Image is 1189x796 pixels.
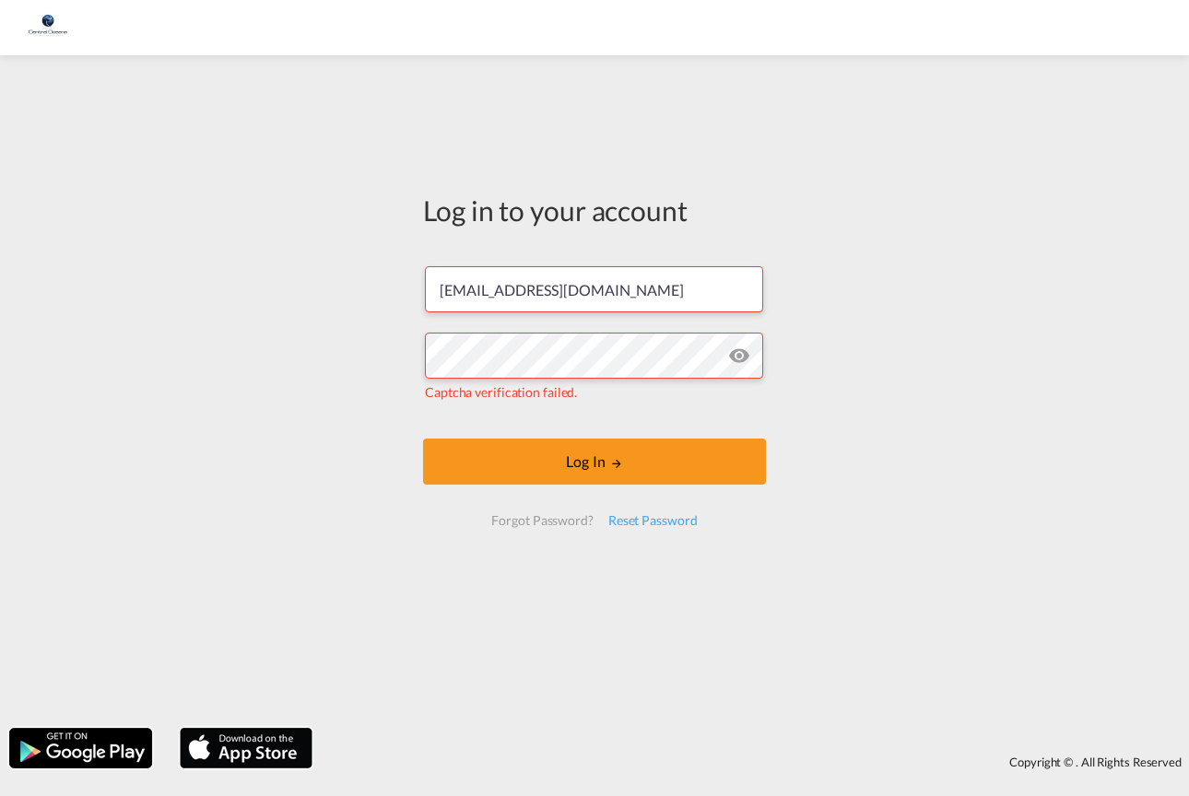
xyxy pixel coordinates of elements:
[28,7,69,49] img: e0ef553047e811eebf12a1e04d962a95.jpg
[322,746,1189,778] div: Copyright © . All Rights Reserved
[601,504,705,537] div: Reset Password
[423,191,766,229] div: Log in to your account
[728,345,750,367] md-icon: icon-eye-off
[484,504,600,537] div: Forgot Password?
[178,726,314,770] img: apple.png
[425,384,577,400] span: Captcha verification failed.
[7,726,154,770] img: google.png
[425,266,763,312] input: Enter email/phone number
[423,439,766,485] button: LOGIN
